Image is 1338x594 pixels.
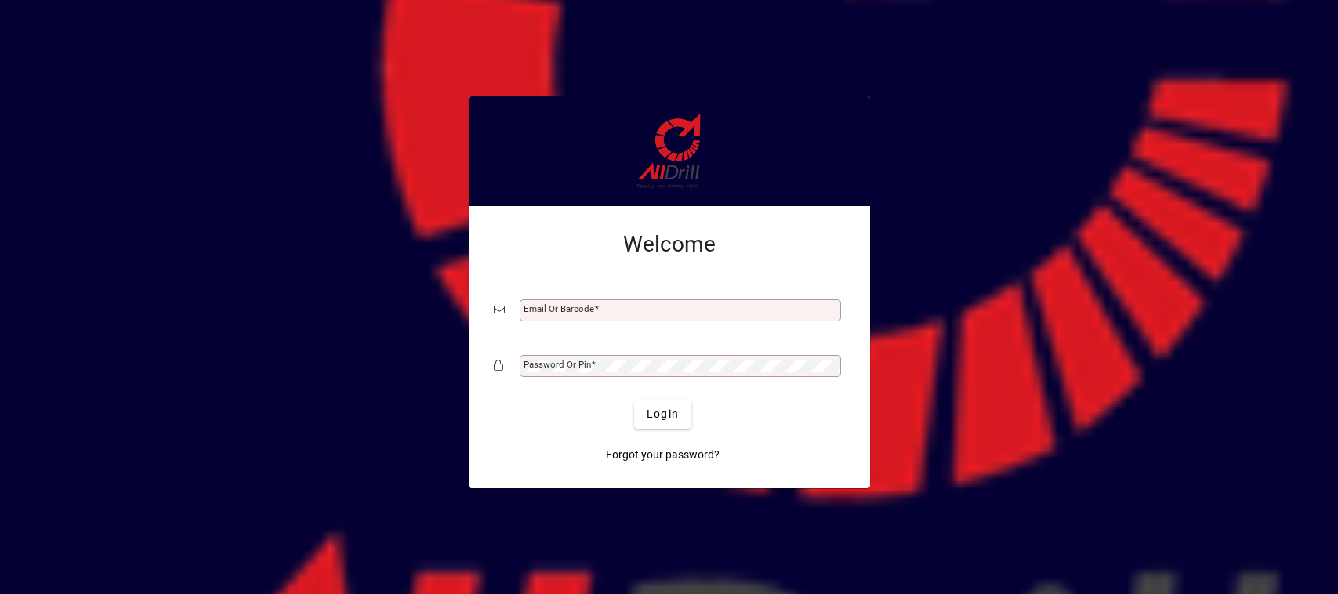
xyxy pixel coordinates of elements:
[494,231,845,258] h2: Welcome
[606,447,720,463] span: Forgot your password?
[647,406,679,422] span: Login
[634,400,691,429] button: Login
[524,359,591,370] mat-label: Password or Pin
[600,441,726,469] a: Forgot your password?
[524,303,594,314] mat-label: Email or Barcode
